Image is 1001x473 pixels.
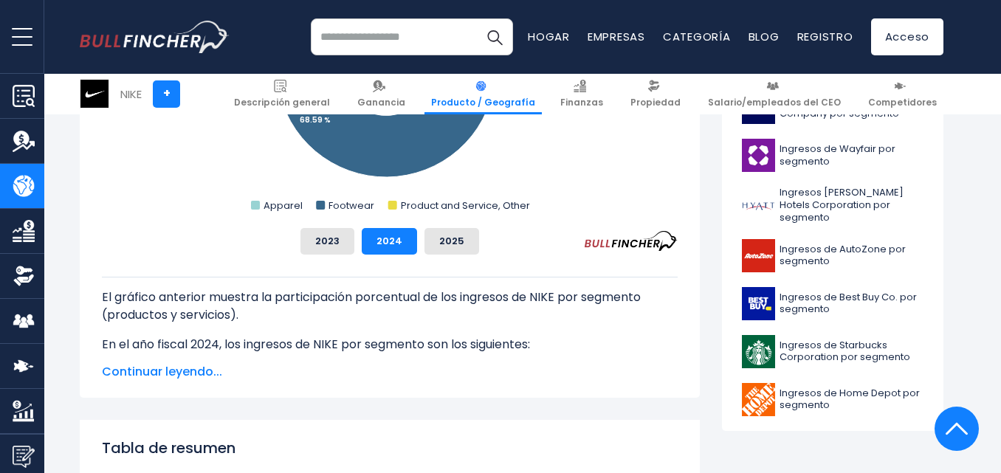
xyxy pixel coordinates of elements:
font: Acceso [885,29,930,44]
font: Ingresos de AutoZone por segmento [780,242,906,269]
font: Propiedad [630,96,681,108]
font: Salario/empleados del CEO [708,96,841,108]
font: Finanzas [560,96,603,108]
font: Tabla de resumen [102,438,235,458]
a: Salario/empleados del CEO [701,74,847,114]
a: Competidores [861,74,943,114]
font: Competidores [868,96,937,108]
font: Ingresos de Best Buy Co. por segmento [780,290,917,317]
img: Logotipo de HD [742,383,775,416]
a: Categoría [663,29,731,44]
a: Registro [797,29,853,44]
font: Ingresos [PERSON_NAME] Hotels Corporation por segmento [780,185,904,224]
text: Product and Service, Other [401,198,530,213]
button: 2023 [300,228,354,255]
font: 2025 [439,234,464,248]
font: Ganancia [357,96,405,108]
a: + [153,80,180,108]
img: Logotipo W [742,139,775,172]
text: Footwear [328,198,374,213]
a: Ingresos de Best Buy Co. por segmento [733,283,932,324]
a: Ganancia [351,74,412,114]
a: Ingresos [PERSON_NAME] Hotels Corporation por segmento [733,183,932,228]
font: 2023 [315,234,340,248]
text: Apparel [264,198,303,213]
a: Acceso [871,18,944,55]
tspan: 68.59 % [300,114,331,125]
a: Ingresos de AutoZone por segmento [733,235,932,276]
font: Ingresos de Starbucks Corporation por segmento [780,338,910,365]
a: Blog [749,29,780,44]
button: Buscar [476,18,513,55]
a: Ingresos de Wayfair por segmento [733,135,932,176]
button: 2025 [424,228,479,255]
font: Ingresos de Wayfair por segmento [780,142,895,168]
a: Descripción general [227,74,337,114]
a: Ingresos de Starbucks Corporation por segmento [733,331,932,372]
img: Logotipo de SBUX [742,335,775,368]
a: Ir a la página de inicio [80,21,230,52]
a: Hogar [528,29,570,44]
a: Finanzas [554,74,610,114]
img: Propiedad [13,265,35,287]
img: Logotipo de NKE [80,80,109,108]
button: 2024 [362,228,417,255]
img: Logotipo de AZO [742,239,775,272]
font: Descripción general [234,96,330,108]
img: Logotipo H [742,189,775,222]
a: Ingresos de Home Depot por segmento [733,379,932,420]
font: NIKE [120,86,142,102]
img: Logotipo de BBY [742,287,775,320]
font: Producto / Geografía [431,96,535,108]
a: Propiedad [624,74,687,114]
img: logotipo del camachuelo [80,21,230,52]
a: Producto / Geografía [424,74,542,114]
font: + [163,85,171,102]
font: Continuar leyendo... [102,363,222,380]
font: 2024 [376,234,402,248]
font: Ingresos de Home Depot por segmento [780,386,920,412]
font: El gráfico anterior muestra la participación porcentual de los ingresos de NIKE por segmento (pro... [102,289,641,323]
a: Empresas [588,29,645,44]
font: En el año fiscal 2024, los ingresos de NIKE por segmento son los siguientes: [102,336,530,353]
